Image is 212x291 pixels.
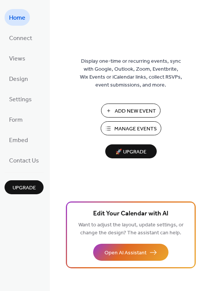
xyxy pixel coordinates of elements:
span: 🚀 Upgrade [110,147,152,157]
button: Upgrade [5,180,44,194]
span: Connect [9,33,32,45]
span: Design [9,73,28,85]
span: Views [9,53,25,65]
span: Display one-time or recurring events, sync with Google, Outlook, Zoom, Eventbrite, Wix Events or ... [80,57,182,89]
button: Open AI Assistant [93,244,168,261]
a: Contact Us [5,152,44,169]
a: Settings [5,91,36,107]
span: Manage Events [114,125,157,133]
button: 🚀 Upgrade [105,144,157,158]
span: Contact Us [9,155,39,167]
a: Form [5,111,27,128]
a: Views [5,50,30,67]
span: Add New Event [115,107,156,115]
span: Open AI Assistant [104,249,147,257]
a: Design [5,70,33,87]
span: Embed [9,135,28,147]
span: Want to adjust the layout, update settings, or change the design? The assistant can help. [78,220,184,238]
span: Upgrade [12,184,36,192]
a: Connect [5,29,37,46]
button: Manage Events [101,121,161,135]
a: Home [5,9,30,26]
span: Settings [9,94,32,106]
span: Home [9,12,25,24]
span: Form [9,114,23,126]
a: Embed [5,132,33,148]
button: Add New Event [101,104,161,118]
span: Edit Your Calendar with AI [93,209,168,219]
